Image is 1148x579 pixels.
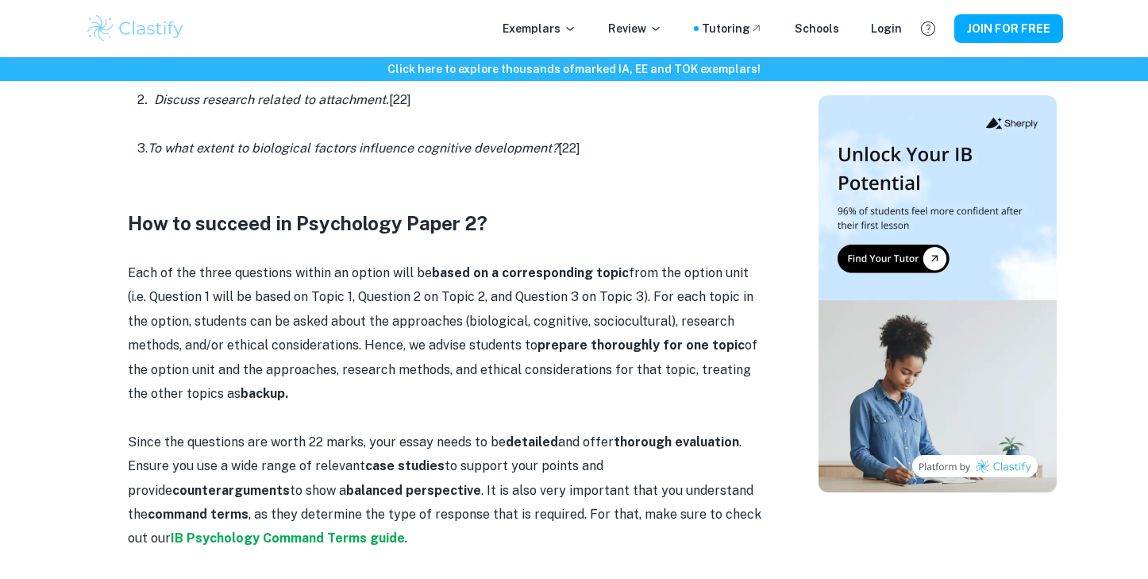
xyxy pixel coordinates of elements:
[503,20,576,37] p: Exemplars
[506,434,558,450] strong: detailed
[172,483,290,498] strong: counterarguments
[537,338,745,353] strong: prepare thoroughly for one topic
[871,20,902,37] a: Login
[702,20,763,37] a: Tutoring
[3,60,1145,78] h6: Click here to explore thousands of marked IA, EE and TOK exemplars !
[795,20,839,37] a: Schools
[954,14,1063,43] button: JOIN FOR FREE
[241,386,288,401] strong: backup.
[128,261,763,406] p: Each of the three questions within an option will be from the option unit (i.e. Question 1 will b...
[148,141,558,156] i: To what extent to biological factors influence cognitive development?
[365,458,445,473] strong: case studies
[915,15,942,42] button: Help and Feedback
[148,507,248,522] strong: command terms
[128,88,763,112] p: 2 [22]
[346,483,481,498] strong: balanced perspective
[85,13,186,44] img: Clastify logo
[608,20,662,37] p: Review
[171,531,405,546] a: IB Psychology Command Terms guide
[128,209,763,237] h3: How to succeed in Psychology Paper 2?
[128,430,763,551] p: Since the questions are worth 22 marks, your essay needs to be and offer . Ensure you use a wide ...
[128,137,763,160] p: 3. [22]
[432,265,629,280] strong: based on a corresponding topic
[819,95,1057,492] img: Thumbnail
[614,434,739,450] strong: thorough evaluation
[144,92,389,107] i: . Discuss research related to attachment.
